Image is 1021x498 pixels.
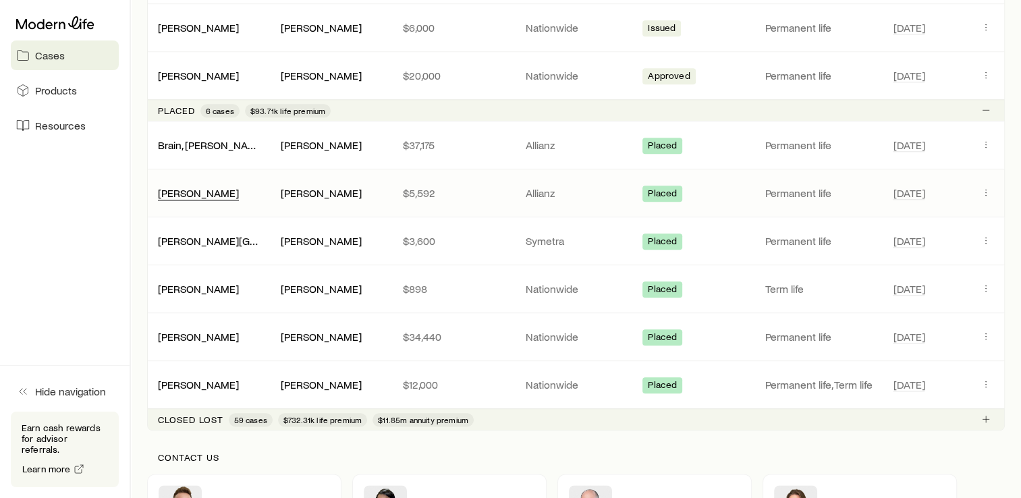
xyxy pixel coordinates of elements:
[250,105,325,116] span: $93.71k life premium
[765,138,877,152] p: Permanent life
[378,414,468,425] span: $11.85m annuity premium
[35,49,65,62] span: Cases
[526,282,627,296] p: Nationwide
[158,452,994,463] p: Contact us
[648,379,677,393] span: Placed
[11,111,119,140] a: Resources
[281,282,362,296] div: [PERSON_NAME]
[11,377,119,406] button: Hide navigation
[281,378,362,392] div: [PERSON_NAME]
[765,69,877,82] p: Permanent life
[893,69,925,82] span: [DATE]
[158,138,266,151] a: Brain, [PERSON_NAME]
[765,186,877,200] p: Permanent life
[158,330,239,344] div: [PERSON_NAME]
[35,119,86,132] span: Resources
[283,414,362,425] span: $732.31k life premium
[765,21,877,34] p: Permanent life
[648,331,677,345] span: Placed
[22,422,108,455] p: Earn cash rewards for advisor referrals.
[35,385,106,398] span: Hide navigation
[281,21,362,35] div: [PERSON_NAME]
[158,378,239,392] div: [PERSON_NAME]
[893,330,925,343] span: [DATE]
[281,234,362,248] div: [PERSON_NAME]
[893,378,925,391] span: [DATE]
[526,186,627,200] p: Allianz
[158,69,239,82] a: [PERSON_NAME]
[234,414,267,425] span: 59 cases
[158,282,239,296] div: [PERSON_NAME]
[158,138,259,153] div: Brain, [PERSON_NAME]
[158,414,223,425] p: Closed lost
[648,140,677,154] span: Placed
[403,282,504,296] p: $898
[158,330,239,343] a: [PERSON_NAME]
[281,138,362,153] div: [PERSON_NAME]
[206,105,234,116] span: 6 cases
[403,21,504,34] p: $6,000
[526,138,627,152] p: Allianz
[648,70,690,84] span: Approved
[648,236,677,250] span: Placed
[158,186,239,199] a: [PERSON_NAME]
[893,234,925,248] span: [DATE]
[403,234,504,248] p: $3,600
[281,330,362,344] div: [PERSON_NAME]
[765,234,877,248] p: Permanent life
[403,186,504,200] p: $5,592
[281,69,362,83] div: [PERSON_NAME]
[648,22,675,36] span: Issued
[765,378,877,391] p: Permanent life, Term life
[158,105,195,116] p: Placed
[158,186,239,200] div: [PERSON_NAME]
[765,282,877,296] p: Term life
[648,283,677,298] span: Placed
[11,76,119,105] a: Products
[526,69,627,82] p: Nationwide
[648,188,677,202] span: Placed
[158,234,340,247] a: [PERSON_NAME][GEOGRAPHIC_DATA]
[158,234,259,248] div: [PERSON_NAME][GEOGRAPHIC_DATA]
[403,69,504,82] p: $20,000
[281,186,362,200] div: [PERSON_NAME]
[403,330,504,343] p: $34,440
[526,21,627,34] p: Nationwide
[158,21,239,35] div: [PERSON_NAME]
[893,138,925,152] span: [DATE]
[526,234,627,248] p: Symetra
[158,69,239,83] div: [PERSON_NAME]
[526,378,627,391] p: Nationwide
[403,138,504,152] p: $37,175
[11,40,119,70] a: Cases
[158,378,239,391] a: [PERSON_NAME]
[893,282,925,296] span: [DATE]
[403,378,504,391] p: $12,000
[22,464,71,474] span: Learn more
[35,84,77,97] span: Products
[526,330,627,343] p: Nationwide
[893,186,925,200] span: [DATE]
[11,412,119,487] div: Earn cash rewards for advisor referrals.Learn more
[158,21,239,34] a: [PERSON_NAME]
[765,330,877,343] p: Permanent life
[893,21,925,34] span: [DATE]
[158,282,239,295] a: [PERSON_NAME]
